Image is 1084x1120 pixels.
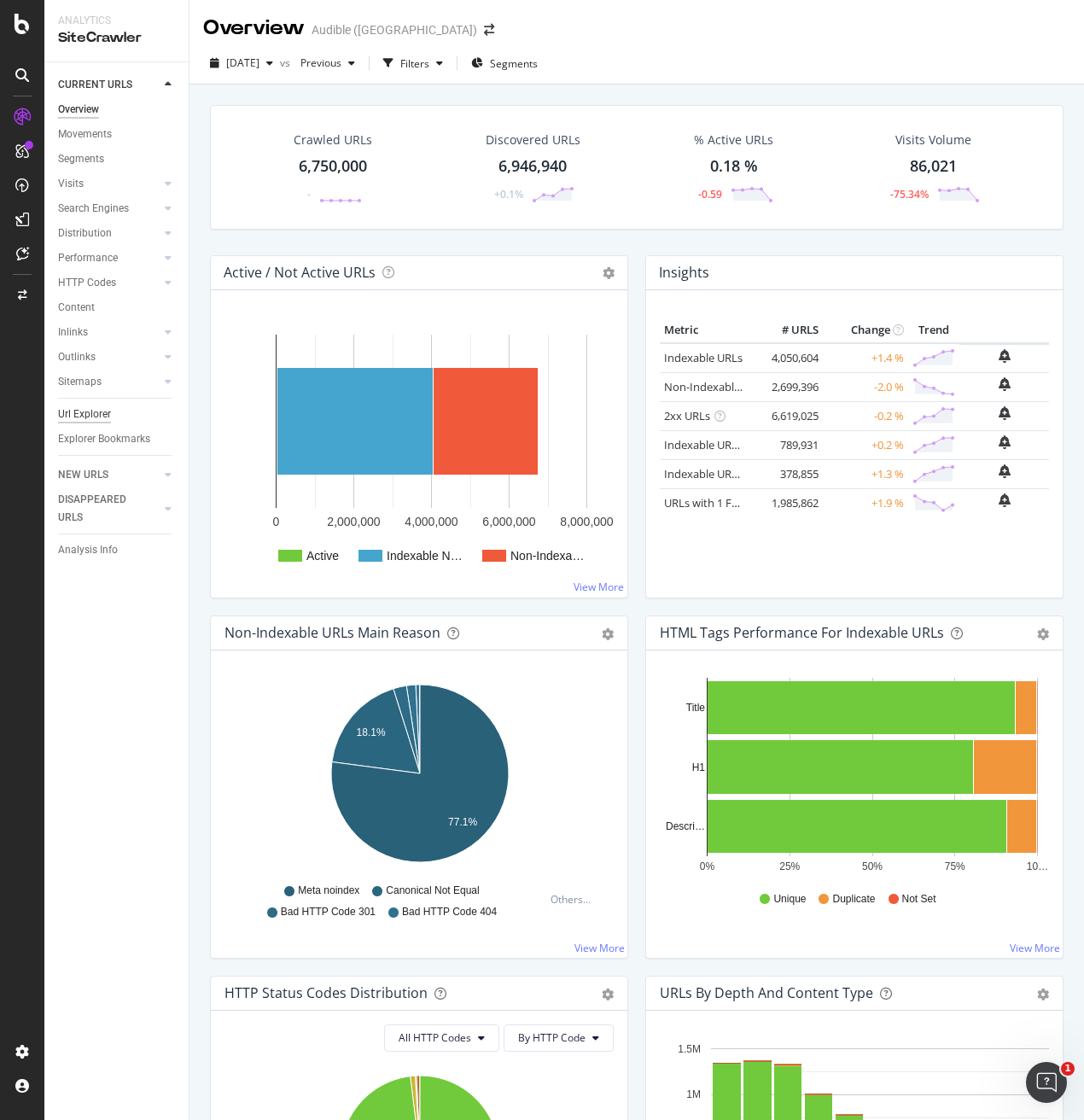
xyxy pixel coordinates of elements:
[664,437,807,452] a: Indexable URLs with Bad H1
[464,50,545,77] button: Segments
[280,55,294,70] span: vs
[58,101,99,119] div: Overview
[686,1088,701,1100] text: 1M
[664,466,850,481] a: Indexable URLs with Bad Description
[945,860,965,872] text: 75%
[574,580,624,594] a: View More
[58,225,160,242] a: Distribution
[224,984,428,1001] div: HTTP Status Codes Distribution
[823,430,908,459] td: +0.2 %
[58,28,175,48] div: SiteCrawler
[58,373,102,391] div: Sitemaps
[603,267,615,279] i: Options
[58,373,160,391] a: Sitemaps
[779,860,800,872] text: 25%
[58,200,160,218] a: Search Engines
[686,702,706,714] text: Title
[694,131,773,149] div: % Active URLs
[484,24,494,36] div: arrow-right-arrow-left
[203,14,305,43] div: Overview
[678,1043,701,1055] text: 1.5M
[999,493,1011,507] div: bell-plus
[306,549,339,563] text: Active
[895,131,971,149] div: Visits Volume
[999,406,1011,420] div: bell-plus
[660,318,755,343] th: Metric
[400,56,429,71] div: Filters
[486,131,580,149] div: Discovered URLs
[58,405,111,423] div: Url Explorer
[823,318,908,343] th: Change
[386,884,479,898] span: Canonical Not Equal
[58,200,129,218] div: Search Engines
[58,274,160,292] a: HTTP Codes
[58,150,177,168] a: Segments
[664,350,743,365] a: Indexable URLs
[755,318,823,343] th: # URLS
[299,155,367,178] div: 6,750,000
[327,515,380,528] text: 2,000,000
[1037,628,1049,640] div: gear
[298,884,359,898] span: Meta noindex
[58,76,132,94] div: CURRENT URLS
[58,324,160,341] a: Inlinks
[58,348,96,366] div: Outlinks
[692,761,706,773] text: H1
[664,495,790,510] a: URLs with 1 Follow Inlink
[273,515,280,528] text: 0
[660,678,1049,876] svg: A chart.
[1026,1062,1067,1103] iframe: Intercom live chat
[755,372,823,401] td: 2,699,396
[294,55,341,70] span: Previous
[755,459,823,488] td: 378,855
[58,299,177,317] a: Content
[1010,941,1060,955] a: View More
[664,379,768,394] a: Non-Indexable URLs
[58,125,177,143] a: Movements
[58,274,116,292] div: HTTP Codes
[910,155,957,178] div: 86,021
[448,816,477,828] text: 77.1%
[387,549,463,563] text: Indexable N…
[224,624,440,641] div: Non-Indexable URLs Main Reason
[999,377,1011,391] div: bell-plus
[357,726,386,738] text: 18.1%
[574,941,625,955] a: View More
[823,488,908,517] td: +1.9 %
[504,1024,614,1052] button: By HTTP Code
[224,318,614,584] div: A chart.
[307,187,311,201] div: -
[755,430,823,459] td: 789,931
[224,261,376,284] h4: Active / Not Active URLs
[862,860,883,872] text: 50%
[58,175,160,193] a: Visits
[494,187,523,201] div: +0.1%
[1037,989,1049,1000] div: gear
[376,50,450,77] button: Filters
[58,541,118,559] div: Analysis Info
[58,491,160,527] a: DISAPPEARED URLS
[710,155,758,178] div: 0.18 %
[664,408,710,423] a: 2xx URLs
[203,50,280,77] button: [DATE]
[999,435,1011,449] div: bell-plus
[773,892,806,907] span: Unique
[698,187,722,201] div: -0.59
[490,56,538,71] span: Segments
[58,541,177,559] a: Analysis Info
[281,905,376,919] span: Bad HTTP Code 301
[58,430,177,448] a: Explorer Bookmarks
[823,343,908,373] td: +1.4 %
[58,76,160,94] a: CURRENT URLS
[560,515,613,528] text: 8,000,000
[832,892,875,907] span: Duplicate
[660,984,873,1001] div: URLs by Depth and Content Type
[498,155,567,178] div: 6,946,940
[602,989,614,1000] div: gear
[58,249,160,267] a: Performance
[58,175,84,193] div: Visits
[551,892,598,907] div: Others...
[58,324,88,341] div: Inlinks
[294,131,372,149] div: Crawled URLs
[602,628,614,640] div: gear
